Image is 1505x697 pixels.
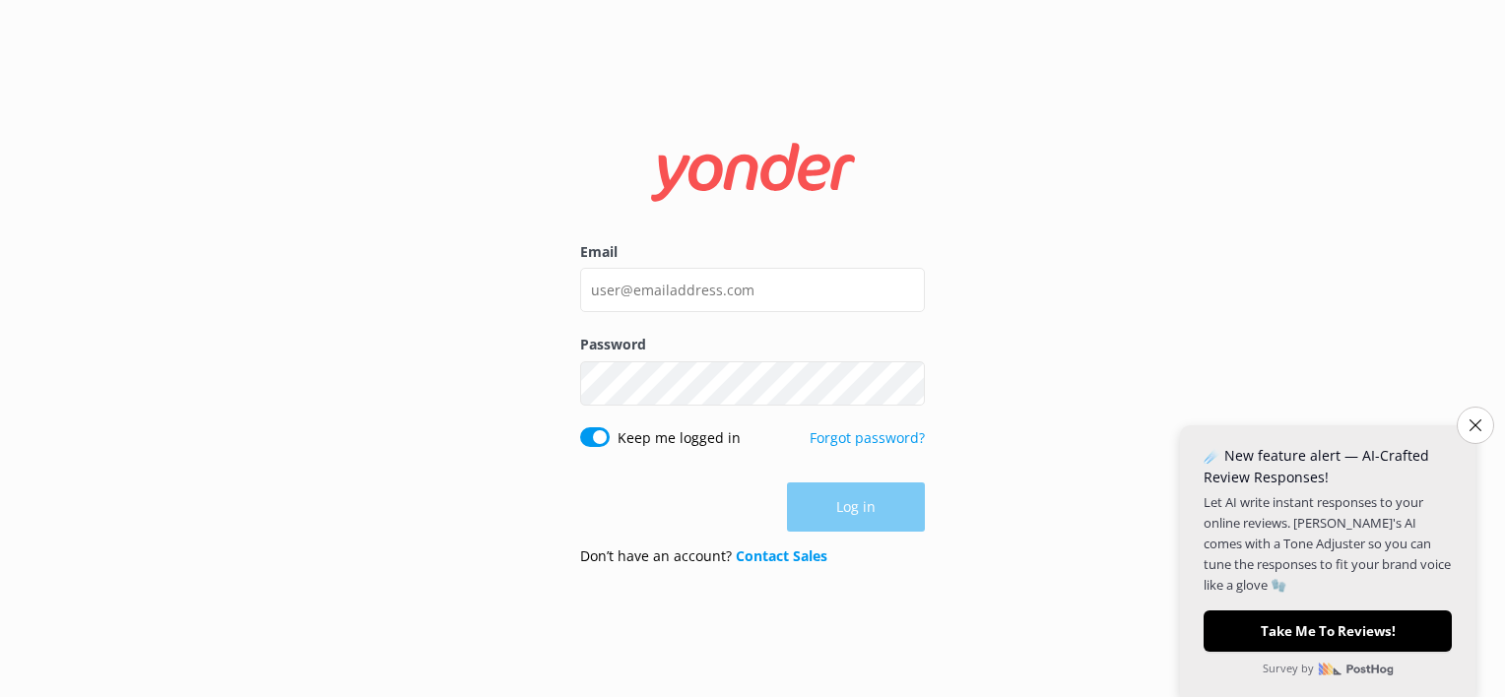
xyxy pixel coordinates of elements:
label: Password [580,334,925,355]
a: Forgot password? [810,428,925,447]
label: Keep me logged in [618,427,741,449]
label: Email [580,241,925,263]
button: Show password [885,363,925,403]
a: Contact Sales [736,546,827,565]
p: Don’t have an account? [580,545,827,567]
input: user@emailaddress.com [580,268,925,312]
